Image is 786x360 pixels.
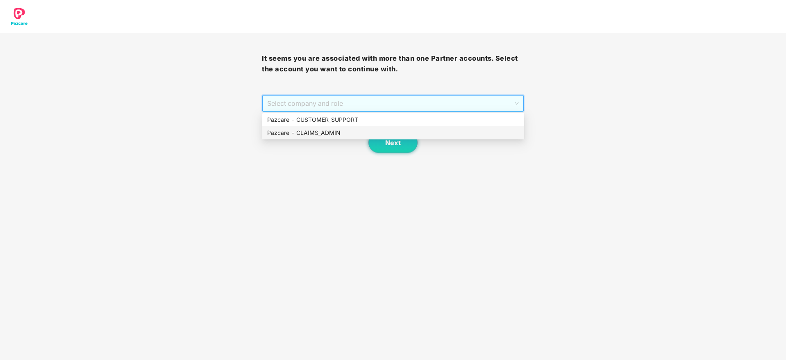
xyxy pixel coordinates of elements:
span: Next [385,139,401,147]
div: Pazcare - CUSTOMER_SUPPORT [262,113,524,126]
span: Select company and role [267,96,518,111]
button: Next [368,132,418,153]
div: Pazcare - CLAIMS_ADMIN [262,126,524,139]
div: Pazcare - CLAIMS_ADMIN [267,128,519,137]
div: Pazcare - CUSTOMER_SUPPORT [267,115,519,124]
h3: It seems you are associated with more than one Partner accounts. Select the account you want to c... [262,53,524,74]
